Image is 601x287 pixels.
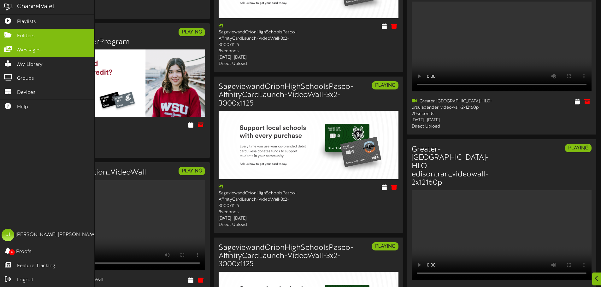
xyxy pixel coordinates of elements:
[182,29,202,35] strong: PLAYING
[412,117,497,123] div: [DATE] - [DATE]
[412,98,497,111] div: Greater-[GEOGRAPHIC_DATA]-HLO-ursulapender_videowall-2x12160p
[219,244,353,269] h3: SageviewandOrionHighSchoolsPasco-AffinityCardLaunch-VideoWall-3x2-3000x1125
[412,190,592,280] video: Your browser does not support HTML5 video.
[219,184,304,209] div: SageviewandOrionHighSchoolsPasco-AffinityCardLaunch-VideoWall-3x2-3000x1125
[375,244,395,249] strong: PLAYING
[219,48,304,55] div: 8 seconds
[25,49,205,117] img: bac8f00e-ec13-417d-b2ad-27a5659ce58a.png
[219,61,304,67] div: Direct Upload
[17,61,43,68] span: My Library
[219,222,304,228] div: Direct Upload
[412,123,497,130] div: Direct Upload
[412,2,592,91] video: Your browser does not support HTML5 video.
[219,83,353,108] h3: SageviewandOrionHighSchoolsPasco-AffinityCardLaunch-VideoWall-3x2-3000x1125
[17,2,55,11] div: ChannelValet
[568,145,588,151] strong: PLAYING
[17,89,36,96] span: Devices
[17,47,41,54] span: Messages
[219,111,398,179] img: 25b0ba81-066e-4e70-a04f-aa3e8b6ce20b.png
[219,23,304,48] div: SageviewandOrionHighSchoolsPasco-AffinityCardLaunch-VideoWall-3x2-3000x1125
[182,168,202,174] strong: PLAYING
[16,248,32,255] span: Proofs
[17,104,28,111] span: Help
[9,249,15,255] span: 0
[219,55,304,61] div: [DATE] - [DATE]
[412,111,497,117] div: 20 seconds
[17,18,36,26] span: Playlists
[17,32,35,40] span: Folders
[16,231,99,238] div: [PERSON_NAME] [PERSON_NAME]
[375,83,395,88] strong: PLAYING
[17,75,34,82] span: Groups
[25,180,205,270] video: Your browser does not support HTML5 video.
[219,215,304,222] div: [DATE] - [DATE]
[2,229,14,241] div: JI
[219,209,304,215] div: 8 seconds
[17,277,33,284] span: Logout
[17,262,55,270] span: Feature Tracking
[412,146,497,187] h3: Greater-[GEOGRAPHIC_DATA]-HLO-edisontran_videowall-2x12160p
